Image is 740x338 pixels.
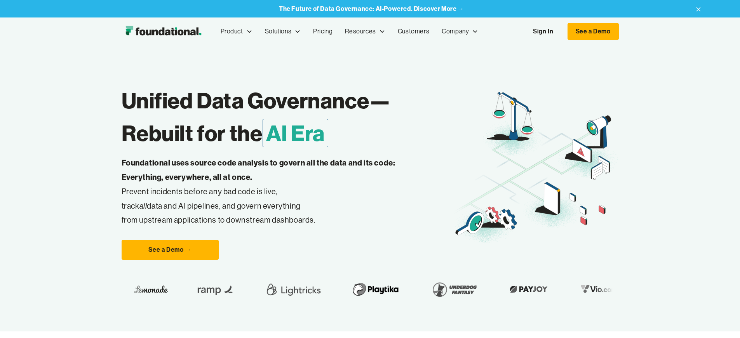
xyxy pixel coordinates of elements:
img: Lemonade [133,283,167,295]
iframe: Chat Widget [701,301,740,338]
div: Product [221,26,243,37]
div: Solutions [265,26,291,37]
div: Product [214,19,259,44]
div: Company [435,19,484,44]
img: Payjoy [505,283,551,295]
a: The Future of Data Governance: AI-Powered. Discover More → [279,5,464,12]
div: Solutions [259,19,307,44]
em: all [139,201,147,211]
img: Ramp [192,279,239,300]
div: Company [442,26,469,37]
img: Underdog Fantasy [428,279,481,300]
a: Customers [392,19,435,44]
img: Lightricks [263,279,322,300]
h1: Unified Data Governance— Rebuilt for the [122,84,453,150]
a: Pricing [307,19,339,44]
img: Playtika [347,279,403,300]
div: Resources [339,19,391,44]
a: See a Demo [568,23,619,40]
a: Sign In [525,23,561,40]
img: Vio.com [576,283,621,295]
a: See a Demo → [122,240,219,260]
span: AI Era [263,119,329,147]
a: home [122,24,205,39]
div: Resources [345,26,376,37]
p: Prevent incidents before any bad code is live, track data and AI pipelines, and govern everything... [122,156,420,227]
img: Foundational Logo [122,24,205,39]
strong: Foundational uses source code analysis to govern all the data and its code: Everything, everywher... [122,158,395,182]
